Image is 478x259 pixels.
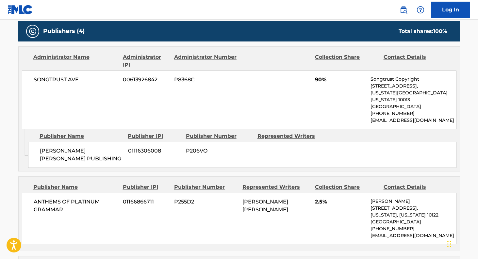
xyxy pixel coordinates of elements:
div: Help [414,3,427,16]
span: 01116306008 [128,147,181,155]
h5: Publishers (4) [43,27,85,35]
div: Administrator IPI [123,53,169,69]
iframe: Chat Widget [445,228,478,259]
div: Administrator Number [174,53,238,69]
img: help [417,6,424,14]
p: [GEOGRAPHIC_DATA] [371,219,456,225]
div: Collection Share [315,53,378,69]
a: Log In [431,2,470,18]
div: Publisher IPI [128,132,181,140]
span: [PERSON_NAME] [PERSON_NAME] PUBLISHING [40,147,123,163]
div: Administrator Name [33,53,118,69]
span: 00613926842 [123,76,169,84]
p: [PHONE_NUMBER] [371,110,456,117]
p: [US_STATE][GEOGRAPHIC_DATA][US_STATE] 10013 [371,89,456,103]
p: [EMAIL_ADDRESS][DOMAIN_NAME] [371,232,456,239]
p: [EMAIL_ADDRESS][DOMAIN_NAME] [371,117,456,124]
div: Publisher Number [174,183,238,191]
img: MLC Logo [8,5,33,14]
div: Collection Share [315,183,378,191]
div: Publisher Name [40,132,123,140]
div: Publisher IPI [123,183,169,191]
span: 2.5% [315,198,366,206]
span: [PERSON_NAME] [PERSON_NAME] [242,199,288,213]
div: Drag [447,234,451,254]
span: ANTHEMS OF PLATINUM GRAMMAR [34,198,118,214]
span: P206VO [186,147,253,155]
span: 01166866711 [123,198,169,206]
img: Publishers [29,27,37,35]
img: search [400,6,407,14]
div: Publisher Number [186,132,253,140]
span: 90% [315,76,366,84]
div: Contact Details [384,53,447,69]
p: [PERSON_NAME] [371,198,456,205]
div: Publisher Name [33,183,118,191]
p: [PHONE_NUMBER] [371,225,456,232]
span: P255D2 [174,198,238,206]
p: [STREET_ADDRESS], [371,83,456,89]
div: Represented Writers [257,132,324,140]
p: [US_STATE], [US_STATE] 10122 [371,212,456,219]
div: Total shares: [399,27,447,35]
a: Public Search [397,3,410,16]
div: Contact Details [384,183,447,191]
p: Songtrust Copyright [371,76,456,83]
p: [STREET_ADDRESS], [371,205,456,212]
span: SONGTRUST AVE [34,76,118,84]
span: P8368C [174,76,238,84]
span: 100 % [433,28,447,34]
div: Represented Writers [242,183,310,191]
p: [GEOGRAPHIC_DATA] [371,103,456,110]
